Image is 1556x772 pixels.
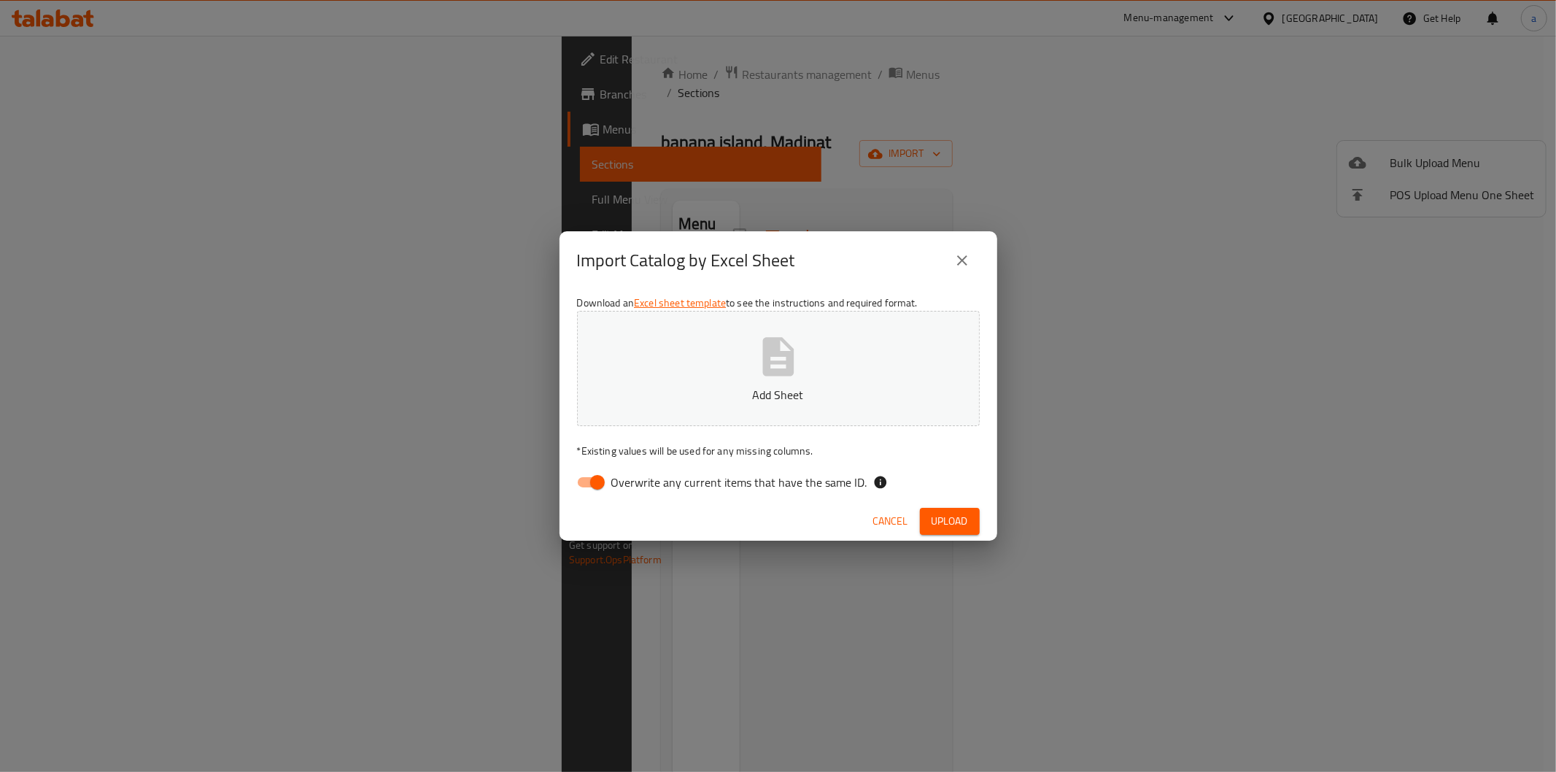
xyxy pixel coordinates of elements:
p: Existing values will be used for any missing columns. [577,444,980,458]
div: Download an to see the instructions and required format. [560,290,997,501]
a: Excel sheet template [634,293,726,312]
button: close [945,243,980,278]
h2: Import Catalog by Excel Sheet [577,249,795,272]
p: Add Sheet [600,386,957,404]
span: Overwrite any current items that have the same ID. [611,474,867,491]
button: Cancel [867,508,914,535]
span: Cancel [873,512,908,530]
svg: If the overwrite option isn't selected, then the items that match an existing ID will be ignored ... [873,475,888,490]
span: Upload [932,512,968,530]
button: Upload [920,508,980,535]
button: Add Sheet [577,311,980,426]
